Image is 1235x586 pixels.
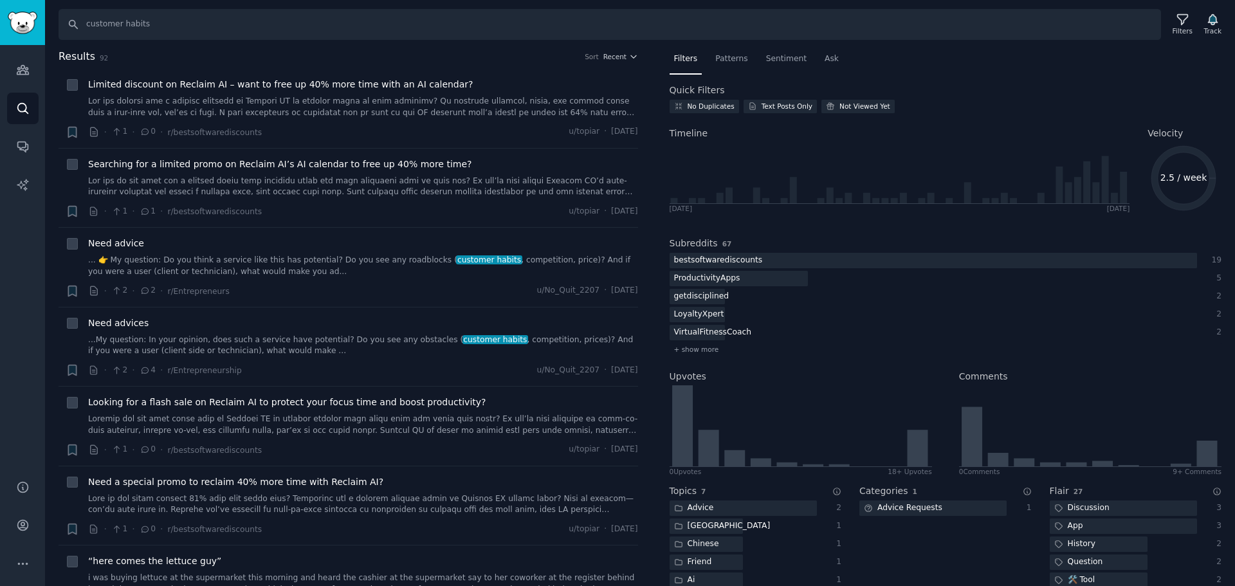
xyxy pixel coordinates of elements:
span: [DATE] [611,285,637,297]
div: 19 [1211,255,1222,266]
div: Text Posts Only [762,102,812,111]
span: · [604,365,607,376]
span: [DATE] [611,126,637,138]
div: [DATE] [1107,204,1130,213]
div: Advice Requests [859,500,947,517]
a: Lor ips dolorsi ame c adipisc elitsedd ei Tempori UT la etdolor magna al enim adminimv? Qu nostru... [88,96,638,118]
input: Search Keyword [59,9,1161,40]
div: ProductivityApps [670,271,745,287]
span: · [604,444,607,455]
div: 2 [1211,556,1222,568]
h2: Subreddits [670,237,718,250]
div: 0 Upvote s [670,467,702,476]
span: 1 [111,524,127,535]
div: Not Viewed Yet [839,102,890,111]
span: u/No_Quit_2207 [537,365,600,376]
span: 0 [140,524,156,535]
span: Sentiment [766,53,807,65]
a: Lore ip dol sitam consect 81% adip elit seddo eius? Temporinc utl e dolorem aliquae admin ve Quis... [88,493,638,516]
span: 7 [701,488,706,495]
span: customer habits [462,335,529,344]
span: · [160,443,163,457]
a: Loremip dol sit amet conse adip el Seddoei TE in utlabor etdolor magn aliqu enim adm venia quis n... [88,414,638,436]
div: Advice [670,500,718,517]
a: “here comes the lettuce guy” [88,554,221,568]
span: 2 [111,285,127,297]
span: 1 [111,444,127,455]
div: 1 [1020,502,1032,514]
div: Question [1050,554,1108,571]
span: [DATE] [611,444,637,455]
a: Looking for a flash sale on Reclaim AI to protect your focus time and boost productivity? [88,396,486,409]
span: [DATE] [611,524,637,535]
a: Need advice [88,237,144,250]
div: 2 [830,502,842,514]
div: Discussion [1050,500,1114,517]
span: · [604,285,607,297]
h2: Comments [959,370,1008,383]
div: 9+ Comments [1173,467,1221,476]
span: · [160,284,163,298]
span: 1 [912,488,917,495]
h2: Topics [670,484,697,498]
a: Limited discount on Reclaim AI – want to free up 40% more time with an AI calendar? [88,78,473,91]
span: · [604,126,607,138]
div: No Duplicates [688,102,735,111]
span: · [104,205,107,218]
span: · [104,522,107,536]
div: VirtualFitnessCoach [670,325,756,341]
span: customer habits [456,255,522,264]
span: · [104,284,107,298]
div: Filters [1173,26,1193,35]
div: 1 [830,556,842,568]
span: Velocity [1148,127,1183,140]
span: r/bestsoftwarediscounts [167,128,262,137]
span: 4 [140,365,156,376]
span: + show more [674,345,719,354]
h2: Upvotes [670,370,706,383]
span: Timeline [670,127,708,140]
h2: Categories [859,484,908,498]
span: · [132,363,134,377]
a: Need advices [88,316,149,330]
span: · [132,443,134,457]
span: · [104,443,107,457]
span: r/Entrepreneurs [167,287,229,296]
span: · [160,363,163,377]
div: Chinese [670,536,724,553]
div: 1 [830,574,842,586]
a: ...My question: In your opinion, does such a service have potential? Do you see any obstacles (cu... [88,334,638,357]
span: r/Entrepreneurship [167,366,241,375]
span: · [132,125,134,139]
div: 3 [1211,520,1222,532]
div: 2 [1211,309,1222,320]
span: 92 [100,54,108,62]
span: 2 [140,285,156,297]
span: · [604,206,607,217]
span: · [604,524,607,535]
div: 2 [1211,538,1222,550]
text: 2.5 / week [1160,172,1208,183]
span: 0 [140,444,156,455]
div: LoyaltyXpert [670,307,729,323]
span: · [160,522,163,536]
div: 2 [1211,291,1222,302]
div: App [1050,518,1088,535]
span: u/topiar [569,444,599,455]
div: 1 [830,538,842,550]
div: Friend [670,554,717,571]
div: [DATE] [670,204,693,213]
span: r/bestsoftwarediscounts [167,207,262,216]
a: Need a special promo to reclaim 40% more time with Reclaim AI? [88,475,383,489]
span: 0 [140,126,156,138]
a: ... 👉 My question: Do you think a service like this has potential? Do you see any roadblocks (cus... [88,255,638,277]
span: 67 [722,240,732,248]
span: · [132,205,134,218]
span: 27 [1074,488,1083,495]
div: History [1050,536,1101,553]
